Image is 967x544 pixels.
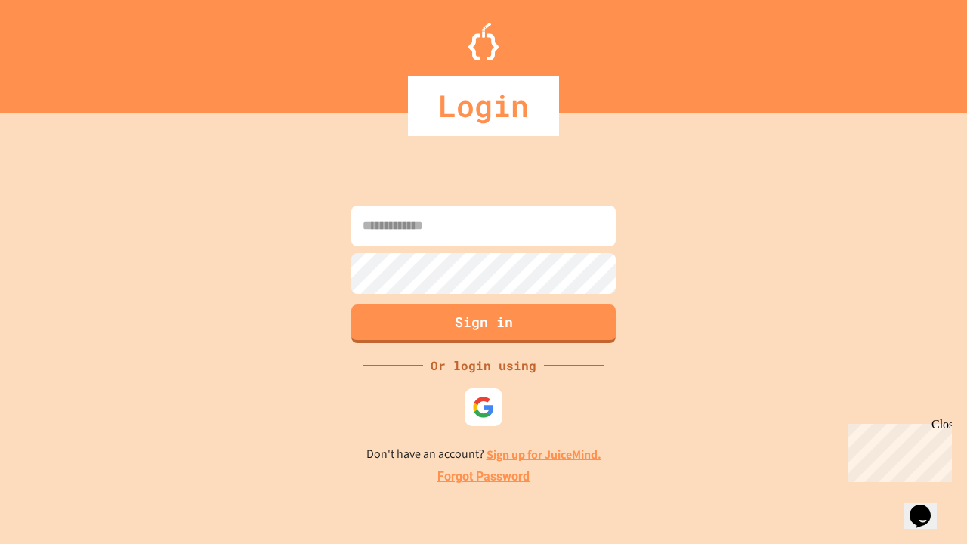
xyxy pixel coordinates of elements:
iframe: chat widget [842,418,952,482]
iframe: chat widget [904,484,952,529]
button: Sign in [351,304,616,343]
div: Login [408,76,559,136]
img: Logo.svg [468,23,499,60]
div: Chat with us now!Close [6,6,104,96]
p: Don't have an account? [366,445,601,464]
img: google-icon.svg [472,396,495,419]
a: Forgot Password [437,468,530,486]
a: Sign up for JuiceMind. [487,447,601,462]
div: Or login using [423,357,544,375]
